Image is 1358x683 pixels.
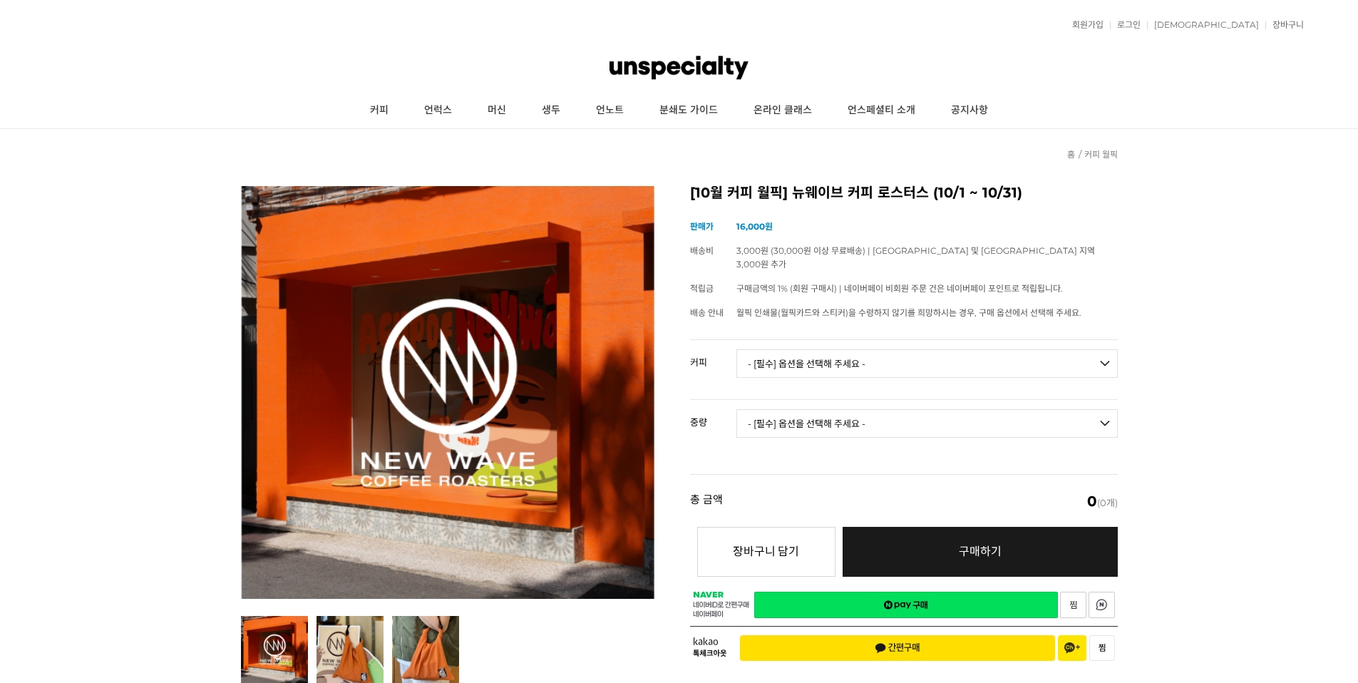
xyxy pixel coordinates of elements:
em: 0 [1087,493,1097,510]
a: 머신 [470,93,524,128]
a: 장바구니 [1265,21,1304,29]
a: 생두 [524,93,578,128]
button: 장바구니 담기 [697,527,835,577]
a: 홈 [1067,149,1075,160]
a: 커피 월픽 [1084,149,1118,160]
button: 찜 [1089,635,1115,661]
a: 언스페셜티 소개 [830,93,933,128]
strong: 16,000원 [736,221,773,232]
span: 찜 [1099,643,1106,653]
th: 중량 [690,400,736,433]
th: 커피 [690,340,736,373]
button: 간편구매 [740,635,1055,661]
a: 분쇄도 가이드 [642,93,736,128]
a: 새창 [754,592,1058,618]
span: 배송비 [690,245,714,256]
a: 로그인 [1110,21,1141,29]
span: 3,000원 (30,000원 이상 무료배송) | [GEOGRAPHIC_DATA] 및 [GEOGRAPHIC_DATA] 지역 3,000원 추가 [736,245,1095,269]
a: 구매하기 [843,527,1118,577]
img: 언스페셜티 몰 [609,46,748,89]
a: 온라인 클래스 [736,93,830,128]
h2: [10월 커피 월픽] 뉴웨이브 커피 로스터스 (10/1 ~ 10/31) [690,186,1118,200]
span: 구매금액의 1% (회원 구매시) | 네이버페이 비회원 주문 건은 네이버페이 포인트로 적립됩니다. [736,283,1063,294]
span: 카카오 톡체크아웃 [693,637,729,658]
a: 새창 [1060,592,1086,618]
a: 언노트 [578,93,642,128]
button: 채널 추가 [1058,635,1086,661]
span: 적립금 [690,283,714,294]
strong: 총 금액 [690,494,723,508]
a: 새창 [1089,592,1115,618]
span: 간편구매 [875,642,920,654]
span: 채널 추가 [1064,642,1080,654]
span: 월픽 인쇄물(월픽카드와 스티커)을 수령하지 않기를 희망하시는 경우, 구매 옵션에서 선택해 주세요. [736,307,1081,318]
span: 구매하기 [959,545,1002,558]
span: 판매가 [690,221,714,232]
a: 커피 [352,93,406,128]
img: [10월 커피 월픽] 뉴웨이브 커피 로스터스 (10/1 ~ 10/31) [241,186,654,599]
span: 배송 안내 [690,307,724,318]
a: 공지사항 [933,93,1006,128]
a: 언럭스 [406,93,470,128]
a: [DEMOGRAPHIC_DATA] [1147,21,1259,29]
span: (0개) [1087,494,1118,508]
a: 회원가입 [1065,21,1104,29]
